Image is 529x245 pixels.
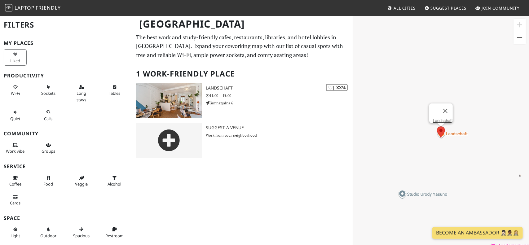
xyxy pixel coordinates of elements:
[10,116,20,121] span: Quiet
[109,90,120,96] span: Work-friendly tables
[37,224,60,241] button: Outdoor
[11,90,20,96] span: Stable Wi-Fi
[4,107,27,124] button: Quiet
[422,2,469,14] a: Suggest Places
[438,103,453,118] button: Zamknij
[136,123,202,158] img: gray-place-d2bdb4477600e061c01bd816cc0f2ef0cfcb1ca9e3ad78868dd16fb2af073a21.png
[103,82,126,98] button: Tables
[42,148,55,154] span: Group tables
[4,73,129,79] h3: Productivity
[5,4,12,11] img: LaptopFriendly
[44,116,52,121] span: Video/audio calls
[514,31,526,44] button: Pomniejsz
[132,123,353,158] a: Suggest a Venue Work from your neighborhood
[433,118,453,123] a: Landschaft
[75,181,88,187] span: Veggie
[70,82,93,105] button: Long stays
[43,181,53,187] span: Food
[4,140,27,156] button: Work vibe
[206,85,353,91] h3: Landschaft
[326,84,348,91] div: | XX%
[70,224,93,241] button: Spacious
[10,200,20,206] span: Credit cards
[4,15,129,34] h2: Filters
[4,40,129,46] h3: My Places
[431,5,467,11] span: Suggest Places
[4,82,27,98] button: Wi-Fi
[136,64,349,83] h2: 1 Work-Friendly Place
[37,107,60,124] button: Calls
[4,192,27,208] button: Cards
[37,140,60,156] button: Groups
[6,148,24,154] span: People working
[105,233,124,238] span: Restroom
[394,5,416,11] span: All Cities
[132,83,353,118] a: Landschaft | XX% Landschaft 11:00 – 19:00 Gimnazjalna 6
[103,173,126,189] button: Alcohol
[4,131,129,137] h3: Community
[4,224,27,241] button: Light
[36,4,60,11] span: Friendly
[473,2,522,14] a: Join Community
[482,5,520,11] span: Join Community
[37,173,60,189] button: Food
[134,15,351,33] h1: [GEOGRAPHIC_DATA]
[73,233,90,238] span: Spacious
[11,233,20,238] span: Natural light
[5,3,61,14] a: LaptopFriendly LaptopFriendly
[41,90,55,96] span: Power sockets
[37,82,60,98] button: Sockets
[4,164,129,169] h3: Service
[385,2,418,14] a: All Cities
[136,83,202,118] img: Landschaft
[206,93,353,98] p: 11:00 – 19:00
[206,100,353,106] p: Gimnazjalna 6
[77,90,86,102] span: Long stays
[4,173,27,189] button: Coffee
[103,224,126,241] button: Restroom
[40,233,56,238] span: Outdoor area
[9,181,21,187] span: Coffee
[514,19,526,31] button: Powiększ
[108,181,121,187] span: Alcohol
[136,33,349,59] p: The best work and study-friendly cafes, restaurants, libraries, and hotel lobbies in [GEOGRAPHIC_...
[70,173,93,189] button: Veggie
[4,215,129,221] h3: Space
[15,4,35,11] span: Laptop
[206,132,353,138] p: Work from your neighborhood
[206,125,353,130] h3: Suggest a Venue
